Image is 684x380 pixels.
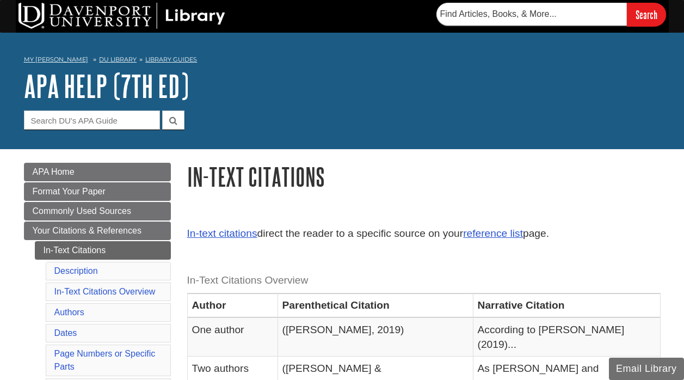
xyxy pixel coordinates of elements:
[278,293,473,317] th: Parenthetical Citation
[24,55,88,64] a: My [PERSON_NAME]
[24,202,171,220] a: Commonly Used Sources
[187,228,257,239] a: In-text citations
[19,3,225,29] img: DU Library
[436,3,666,26] form: Searches DU Library's articles, books, and more
[54,328,77,338] a: Dates
[145,56,197,63] a: Library Guides
[278,317,473,357] td: ([PERSON_NAME], 2019)
[54,287,156,296] a: In-Text Citations Overview
[187,226,661,242] p: direct the reader to a specific source on your page.
[463,228,523,239] a: reference list
[187,163,661,191] h1: In-Text Citations
[24,69,189,103] a: APA Help (7th Ed)
[24,182,171,201] a: Format Your Paper
[33,226,141,235] span: Your Citations & References
[627,3,666,26] input: Search
[609,358,684,380] button: Email Library
[473,317,660,357] td: According to [PERSON_NAME] (2019)...
[54,266,98,275] a: Description
[33,167,75,176] span: APA Home
[54,308,84,317] a: Authors
[35,241,171,260] a: In-Text Citations
[33,187,106,196] span: Format Your Paper
[473,293,660,317] th: Narrative Citation
[187,268,661,293] caption: In-Text Citations Overview
[24,111,160,130] input: Search DU's APA Guide
[33,206,131,216] span: Commonly Used Sources
[54,349,156,371] a: Page Numbers or Specific Parts
[24,222,171,240] a: Your Citations & References
[24,163,171,181] a: APA Home
[436,3,627,26] input: Find Articles, Books, & More...
[99,56,137,63] a: DU Library
[187,317,278,357] td: One author
[187,293,278,317] th: Author
[24,52,661,70] nav: breadcrumb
